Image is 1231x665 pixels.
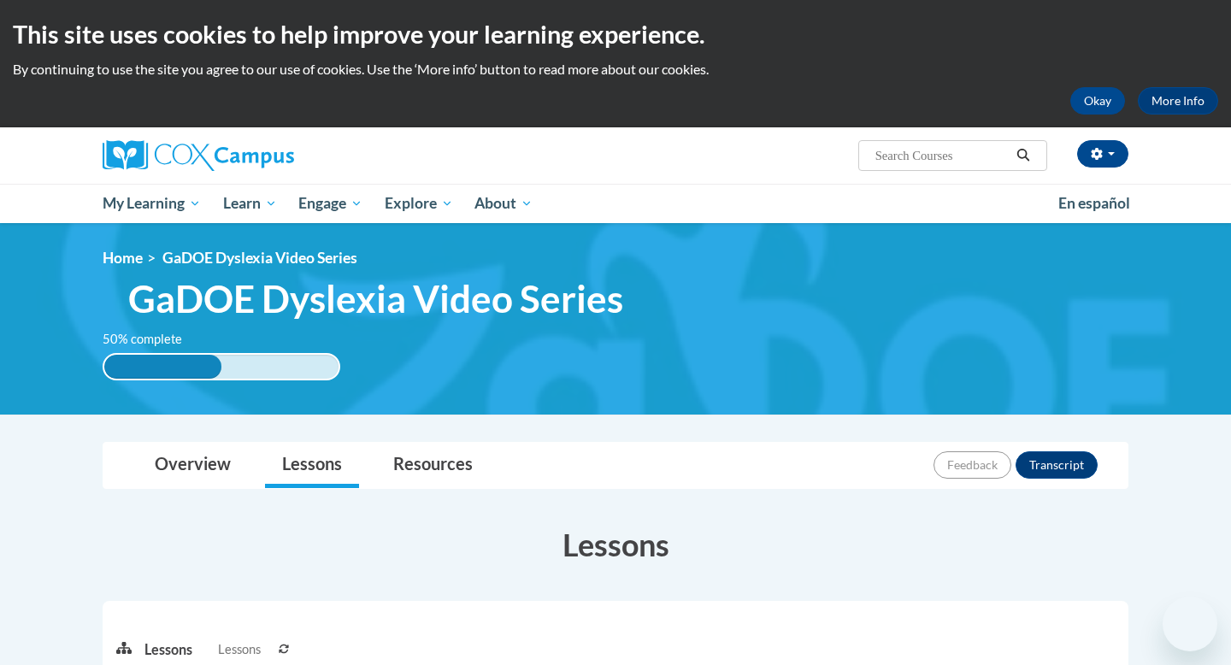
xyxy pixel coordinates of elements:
[1077,140,1128,168] button: Account Settings
[1058,194,1130,212] span: En español
[13,60,1218,79] p: By continuing to use the site you agree to our use of cookies. Use the ‘More info’ button to read...
[1070,87,1125,115] button: Okay
[874,145,1010,166] input: Search Courses
[128,276,623,321] span: GaDOE Dyslexia Video Series
[103,140,294,171] img: Cox Campus
[474,193,533,214] span: About
[374,184,464,223] a: Explore
[103,249,143,267] a: Home
[104,355,221,379] div: 50% complete
[934,451,1011,479] button: Feedback
[376,443,490,488] a: Resources
[1016,451,1098,479] button: Transcript
[287,184,374,223] a: Engage
[77,184,1154,223] div: Main menu
[464,184,545,223] a: About
[1163,597,1217,651] iframe: Button to launch messaging window
[265,443,359,488] a: Lessons
[1138,87,1218,115] a: More Info
[1047,185,1141,221] a: En español
[223,193,277,214] span: Learn
[103,140,427,171] a: Cox Campus
[298,193,362,214] span: Engage
[138,443,248,488] a: Overview
[103,330,201,349] label: 50% complete
[91,184,212,223] a: My Learning
[103,193,201,214] span: My Learning
[212,184,288,223] a: Learn
[218,640,261,659] span: Lessons
[103,523,1128,566] h3: Lessons
[13,17,1218,51] h2: This site uses cookies to help improve your learning experience.
[162,249,357,267] span: GaDOE Dyslexia Video Series
[385,193,453,214] span: Explore
[1010,145,1036,166] button: Search
[144,640,192,659] p: Lessons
